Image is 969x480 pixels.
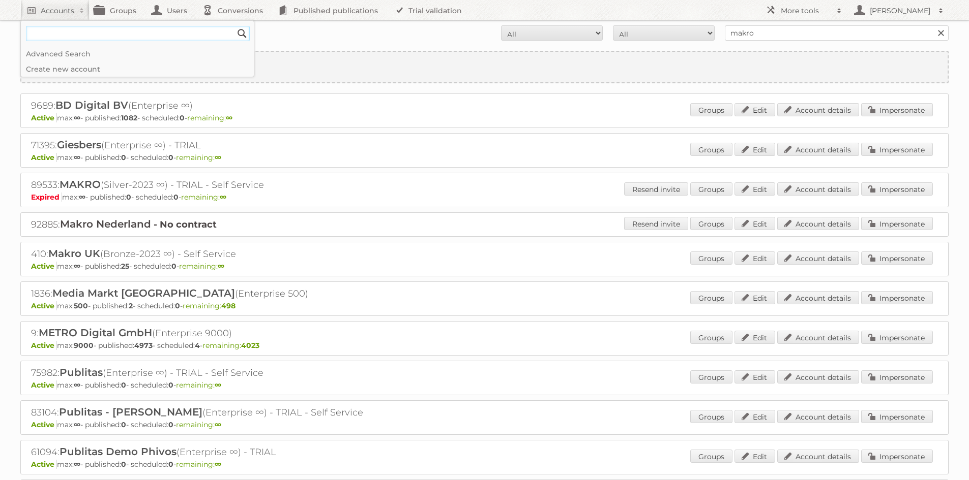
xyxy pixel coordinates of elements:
strong: ∞ [74,380,80,390]
a: Resend invite [624,182,688,196]
h2: 9689: (Enterprise ∞) [31,99,387,112]
span: Active [31,262,57,271]
a: Account details [777,103,859,116]
a: Edit [735,143,775,156]
a: Groups [690,103,732,116]
h2: More tools [781,6,832,16]
a: Account details [777,410,859,423]
strong: 1082 [121,113,137,122]
a: Edit [735,450,775,463]
a: 92885:Makro Nederland - No contract [31,219,217,230]
a: Groups [690,410,732,423]
a: Account details [777,291,859,304]
p: max: - published: - scheduled: - [31,301,938,310]
a: Impersonate [861,450,933,463]
a: Impersonate [861,251,933,265]
strong: ∞ [74,153,80,162]
h2: 71395: (Enterprise ∞) - TRIAL [31,139,387,152]
span: Makro UK [48,247,100,260]
a: Groups [690,331,732,344]
span: Publitas - [PERSON_NAME] [59,406,202,418]
span: Active [31,460,57,469]
a: Edit [735,410,775,423]
strong: 4 [195,341,200,350]
span: BD Digital BV [55,99,128,111]
h2: 61094: (Enterprise ∞) - TRIAL [31,445,387,459]
span: remaining: [181,193,226,202]
a: Advanced Search [21,46,254,61]
p: max: - published: - scheduled: - [31,153,938,162]
strong: 4023 [241,341,259,350]
a: Account details [777,370,859,383]
span: Active [31,153,57,162]
span: remaining: [187,113,232,122]
a: Resend invite [624,217,688,230]
span: Expired [31,193,62,202]
a: Impersonate [861,291,933,304]
a: Impersonate [861,182,933,196]
a: Account details [777,182,859,196]
a: Impersonate [861,143,933,156]
strong: ∞ [215,153,221,162]
strong: ∞ [215,420,221,429]
strong: 0 [180,113,185,122]
span: remaining: [176,420,221,429]
a: Edit [735,331,775,344]
a: Groups [690,251,732,265]
h2: 1836: (Enterprise 500) [31,287,387,300]
strong: ∞ [215,380,221,390]
strong: ∞ [74,460,80,469]
a: Account details [777,450,859,463]
strong: 25 [121,262,129,271]
span: remaining: [176,153,221,162]
strong: ∞ [218,262,224,271]
span: Active [31,420,57,429]
strong: 0 [126,193,131,202]
a: Account details [777,331,859,344]
span: remaining: [176,460,221,469]
a: Account details [777,251,859,265]
a: Groups [690,370,732,383]
a: Create new account [21,61,254,77]
a: Edit [735,291,775,304]
span: MAKRO [60,178,101,190]
strong: 0 [121,460,126,469]
p: max: - published: - scheduled: - [31,113,938,122]
span: Media Markt [GEOGRAPHIC_DATA] [52,287,235,299]
a: Edit [735,370,775,383]
span: Publitas [60,366,103,378]
strong: ∞ [79,193,85,202]
span: remaining: [183,301,236,310]
span: Publitas Demo Phivos [60,445,177,458]
span: Active [31,341,57,350]
a: Impersonate [861,331,933,344]
span: Active [31,301,57,310]
span: Makro Nederland [60,218,151,230]
a: Impersonate [861,410,933,423]
p: max: - published: - scheduled: - [31,420,938,429]
strong: 500 [74,301,88,310]
strong: 0 [168,460,173,469]
strong: 0 [175,301,180,310]
span: remaining: [179,262,224,271]
h2: 9: (Enterprise 9000) [31,327,387,340]
strong: ∞ [74,262,80,271]
h2: 410: (Bronze-2023 ∞) - Self Service [31,247,387,261]
strong: 0 [168,153,173,162]
a: Groups [690,217,732,230]
h2: 89533: (Silver-2023 ∞) - TRIAL - Self Service [31,178,387,191]
input: Search [234,26,250,41]
strong: 2 [129,301,133,310]
strong: ∞ [215,460,221,469]
strong: - No contract [154,219,217,230]
span: METRO Digital GmbH [39,327,152,339]
strong: ∞ [226,113,232,122]
a: Account details [777,217,859,230]
strong: 498 [221,301,236,310]
strong: ∞ [74,113,80,122]
h2: 83104: (Enterprise ∞) - TRIAL - Self Service [31,406,387,419]
a: Edit [735,103,775,116]
span: remaining: [176,380,221,390]
strong: 4973 [134,341,153,350]
span: Active [31,380,57,390]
